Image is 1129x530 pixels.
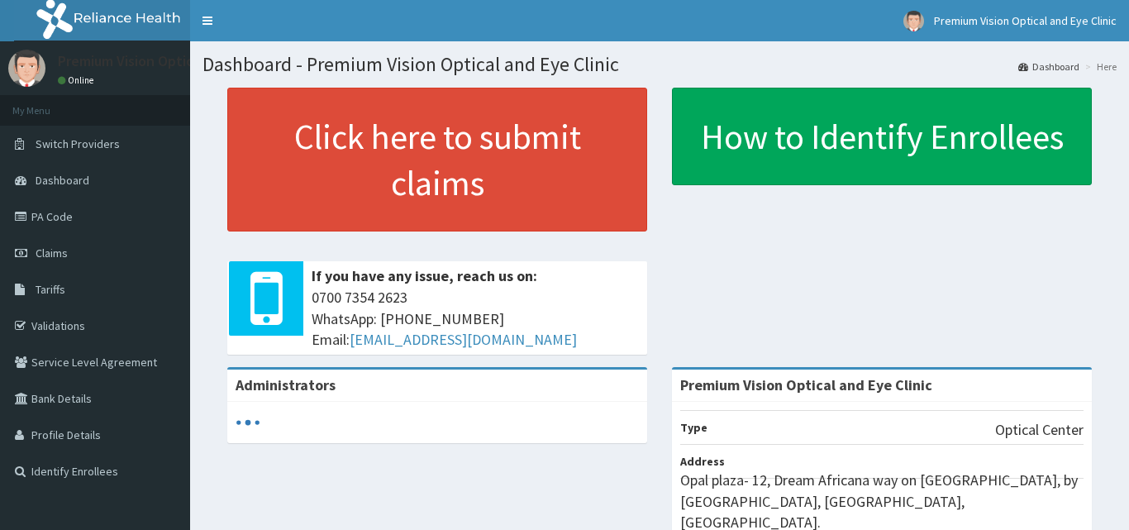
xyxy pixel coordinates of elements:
[350,330,577,349] a: [EMAIL_ADDRESS][DOMAIN_NAME]
[672,88,1092,185] a: How to Identify Enrollees
[680,454,725,469] b: Address
[236,375,336,394] b: Administrators
[680,420,707,435] b: Type
[903,11,924,31] img: User Image
[227,88,647,232] a: Click here to submit claims
[312,287,639,351] span: 0700 7354 2623 WhatsApp: [PHONE_NUMBER] Email:
[36,282,65,297] span: Tariffs
[312,266,537,285] b: If you have any issue, reach us on:
[995,419,1084,441] p: Optical Center
[202,54,1117,75] h1: Dashboard - Premium Vision Optical and Eye Clinic
[8,50,45,87] img: User Image
[58,74,98,86] a: Online
[58,54,297,69] p: Premium Vision Optical and Eye Clinic
[36,136,120,151] span: Switch Providers
[1081,60,1117,74] li: Here
[236,410,260,435] svg: audio-loading
[36,173,89,188] span: Dashboard
[1018,60,1079,74] a: Dashboard
[680,375,932,394] strong: Premium Vision Optical and Eye Clinic
[36,246,68,260] span: Claims
[934,13,1117,28] span: Premium Vision Optical and Eye Clinic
